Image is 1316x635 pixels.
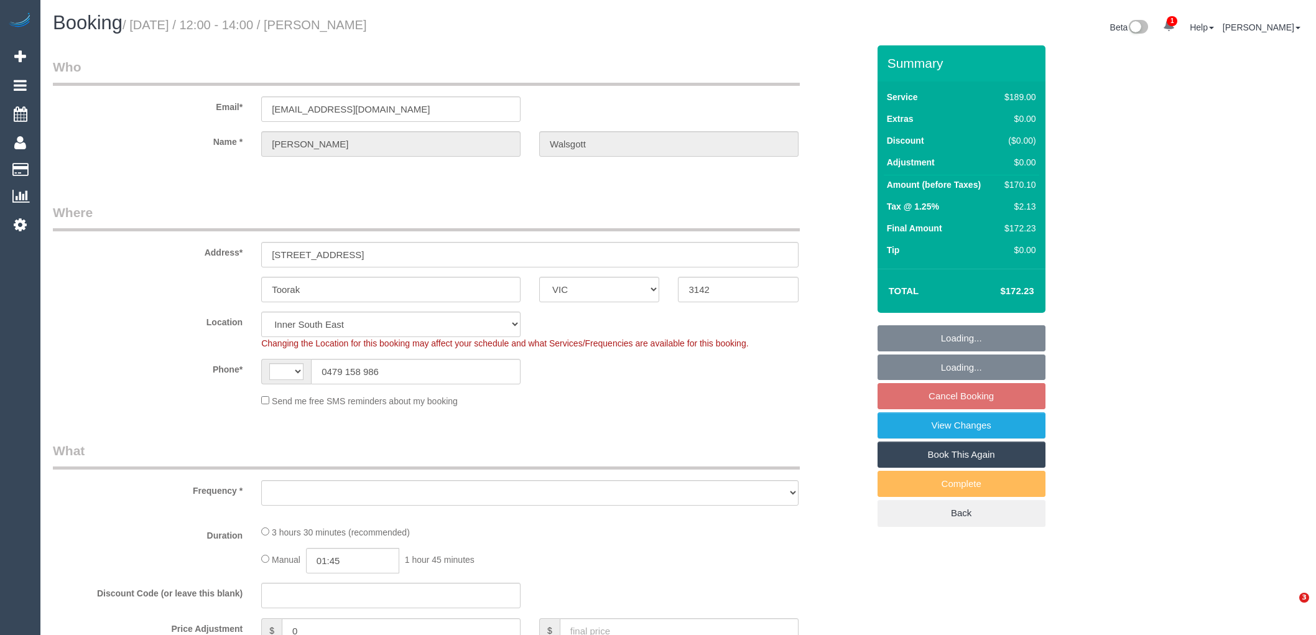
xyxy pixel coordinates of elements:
[999,244,1036,256] div: $0.00
[887,244,900,256] label: Tip
[999,91,1036,103] div: $189.00
[261,96,521,122] input: Email*
[53,12,123,34] span: Booking
[1299,593,1309,603] span: 3
[887,56,1039,70] h3: Summary
[44,618,252,635] label: Price Adjustment
[539,131,799,157] input: Last Name*
[1223,22,1300,32] a: [PERSON_NAME]
[44,359,252,376] label: Phone*
[999,113,1036,125] div: $0.00
[887,200,939,213] label: Tax @ 1.25%
[878,500,1045,526] a: Back
[261,277,521,302] input: Suburb*
[53,58,800,86] legend: Who
[887,222,942,234] label: Final Amount
[44,96,252,113] label: Email*
[887,178,981,191] label: Amount (before Taxes)
[887,134,924,147] label: Discount
[887,156,935,169] label: Adjustment
[405,555,475,565] span: 1 hour 45 minutes
[1128,20,1148,36] img: New interface
[999,134,1036,147] div: ($0.00)
[261,338,748,348] span: Changing the Location for this booking may affect your schedule and what Services/Frequencies are...
[1110,22,1149,32] a: Beta
[44,312,252,328] label: Location
[53,442,800,470] legend: What
[887,113,914,125] label: Extras
[272,396,458,406] span: Send me free SMS reminders about my booking
[1190,22,1214,32] a: Help
[1274,593,1304,623] iframe: Intercom live chat
[311,359,521,384] input: Phone*
[963,286,1034,297] h4: $172.23
[44,131,252,148] label: Name *
[999,222,1036,234] div: $172.23
[999,200,1036,213] div: $2.13
[261,131,521,157] input: First Name*
[53,203,800,231] legend: Where
[44,525,252,542] label: Duration
[999,156,1036,169] div: $0.00
[44,480,252,497] label: Frequency *
[889,285,919,296] strong: Total
[678,277,798,302] input: Post Code*
[887,91,918,103] label: Service
[878,442,1045,468] a: Book This Again
[999,178,1036,191] div: $170.10
[1167,16,1177,26] span: 1
[272,527,410,537] span: 3 hours 30 minutes (recommended)
[44,242,252,259] label: Address*
[44,583,252,600] label: Discount Code (or leave this blank)
[7,12,32,30] img: Automaid Logo
[123,18,367,32] small: / [DATE] / 12:00 - 14:00 / [PERSON_NAME]
[878,412,1045,438] a: View Changes
[272,555,300,565] span: Manual
[1157,12,1181,40] a: 1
